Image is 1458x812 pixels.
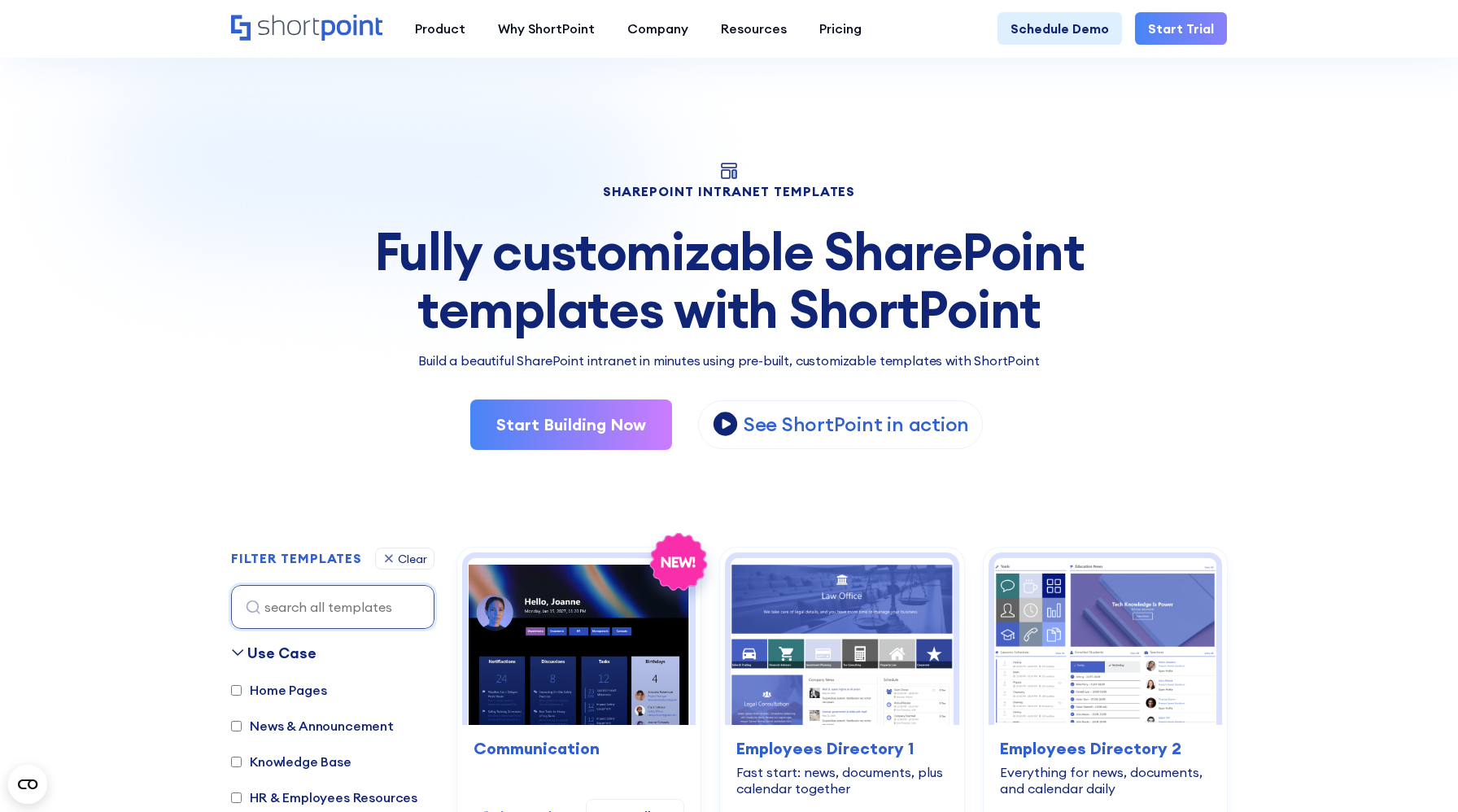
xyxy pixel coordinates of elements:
[231,721,242,731] input: News & Announcement
[231,716,394,736] label: News & Announcement
[698,400,983,449] a: open lightbox
[415,19,465,38] div: Product
[470,399,672,450] a: Start Building Now
[231,752,351,771] label: Knowledge Base
[744,412,969,437] p: See ShortPoint in action
[247,642,316,664] div: Use Case
[611,12,705,45] a: Company
[627,19,688,38] div: Company
[468,558,690,725] img: Communication
[1000,764,1211,797] div: Everything for news, documents, and calendar daily
[231,788,417,807] label: HR & Employees Resources
[997,12,1122,45] a: Schedule Demo
[398,553,427,565] div: Clear
[231,15,382,42] a: Home
[736,736,947,761] h3: Employees Directory 1
[231,351,1227,370] p: Build a beautiful SharePoint intranet in minutes using pre-built, customizable templates with Sho...
[1135,12,1227,45] a: Start Trial
[231,186,1227,197] h1: SHAREPOINT INTRANET TEMPLATES
[231,757,242,767] input: Knowledge Base
[231,685,242,696] input: Home Pages
[231,585,434,629] input: search all templates
[994,558,1216,725] img: Employees Directory 2
[231,792,242,803] input: HR & Employees Resources
[803,12,878,45] a: Pricing
[231,223,1227,338] div: Fully customizable SharePoint templates with ShortPoint
[721,19,787,38] div: Resources
[498,19,595,38] div: Why ShortPoint
[399,12,482,45] a: Product
[1377,734,1458,812] iframe: Chat Widget
[731,558,953,725] img: Employees Directory 1
[474,736,684,761] h3: Communication
[705,12,803,45] a: Resources
[819,19,862,38] div: Pricing
[231,680,326,700] label: Home Pages
[231,552,362,566] h2: FILTER TEMPLATES
[736,764,947,797] div: Fast start: news, documents, plus calendar together
[8,765,47,804] button: Open CMP widget
[482,12,611,45] a: Why ShortPoint
[1000,736,1211,761] h3: Employees Directory 2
